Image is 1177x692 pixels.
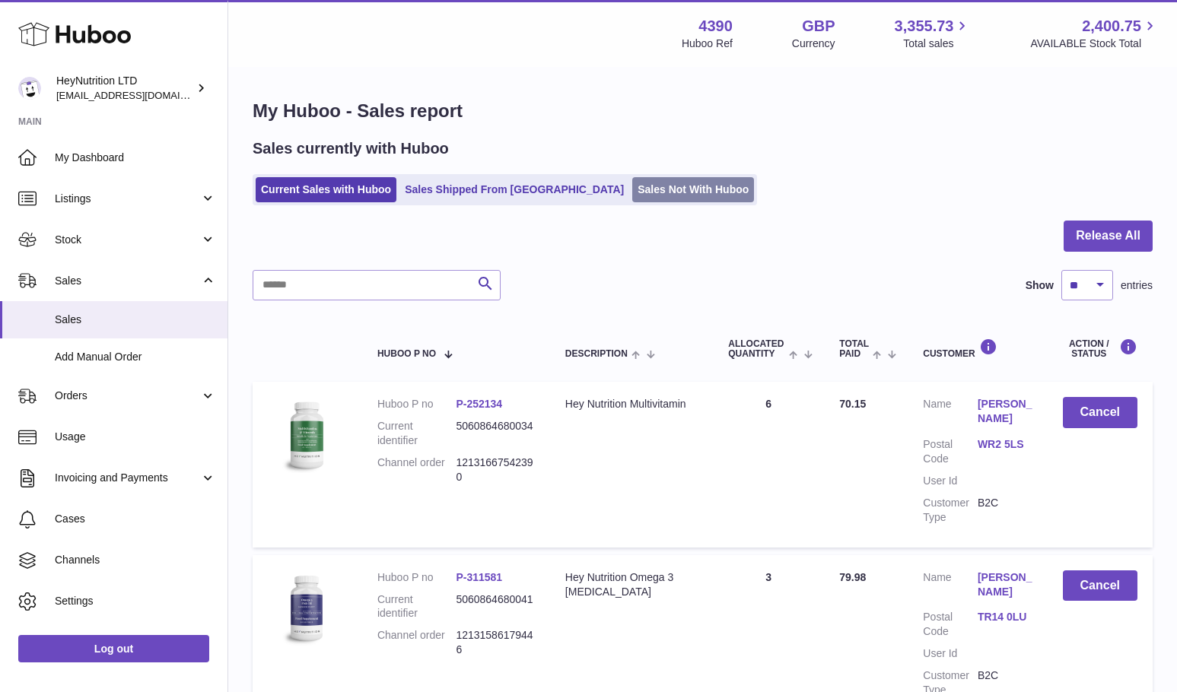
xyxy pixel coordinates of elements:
[978,397,1032,426] a: [PERSON_NAME]
[55,594,216,608] span: Settings
[923,338,1032,359] div: Customer
[1030,16,1159,51] a: 2,400.75 AVAILABLE Stock Total
[1121,278,1153,293] span: entries
[377,456,456,484] dt: Channel order
[456,628,534,657] dd: 12131586179446
[895,16,954,37] span: 3,355.73
[1030,37,1159,51] span: AVAILABLE Stock Total
[18,635,209,662] a: Log out
[923,437,978,466] dt: Postal Code
[713,382,824,547] td: 6
[978,437,1032,452] a: WR2 5LS
[377,628,456,657] dt: Channel order
[456,398,502,410] a: P-252134
[253,99,1153,123] h1: My Huboo - Sales report
[978,570,1032,599] a: [PERSON_NAME]
[56,89,224,101] span: [EMAIL_ADDRESS][DOMAIN_NAME]
[839,339,869,359] span: Total paid
[923,496,978,525] dt: Customer Type
[923,397,978,430] dt: Name
[55,313,216,327] span: Sales
[55,389,200,403] span: Orders
[18,77,41,100] img: info@heynutrition.com
[565,349,628,359] span: Description
[268,570,344,646] img: 43901725567192.jpeg
[377,419,456,448] dt: Current identifier
[55,430,216,444] span: Usage
[698,16,733,37] strong: 4390
[923,646,978,661] dt: User Id
[55,233,200,247] span: Stock
[923,570,978,603] dt: Name
[456,456,534,484] dd: 12131667542390
[895,16,972,51] a: 3,355.73 Total sales
[377,592,456,621] dt: Current identifier
[1026,278,1054,293] label: Show
[56,74,193,103] div: HeyNutrition LTD
[55,151,216,165] span: My Dashboard
[377,570,456,585] dt: Huboo P no
[565,397,698,411] div: Hey Nutrition Multivitamin
[923,474,978,488] dt: User Id
[55,192,200,206] span: Listings
[1082,16,1141,37] span: 2,400.75
[839,571,866,583] span: 79.98
[55,471,200,485] span: Invoicing and Payments
[456,592,534,621] dd: 5060864680041
[55,350,216,364] span: Add Manual Order
[903,37,971,51] span: Total sales
[1063,338,1137,359] div: Action / Status
[456,571,502,583] a: P-311581
[1064,221,1153,252] button: Release All
[55,274,200,288] span: Sales
[792,37,835,51] div: Currency
[632,177,754,202] a: Sales Not With Huboo
[268,397,344,473] img: 43901725567377.jpeg
[253,138,449,159] h2: Sales currently with Huboo
[256,177,396,202] a: Current Sales with Huboo
[55,553,216,567] span: Channels
[682,37,733,51] div: Huboo Ref
[55,512,216,526] span: Cases
[377,349,436,359] span: Huboo P no
[978,610,1032,624] a: TR14 0LU
[399,177,629,202] a: Sales Shipped From [GEOGRAPHIC_DATA]
[1063,570,1137,602] button: Cancel
[565,570,698,599] div: Hey Nutrition Omega 3 [MEDICAL_DATA]
[456,419,534,448] dd: 5060864680034
[728,339,785,359] span: ALLOCATED Quantity
[1063,397,1137,428] button: Cancel
[377,397,456,411] dt: Huboo P no
[978,496,1032,525] dd: B2C
[802,16,835,37] strong: GBP
[839,398,866,410] span: 70.15
[923,610,978,639] dt: Postal Code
